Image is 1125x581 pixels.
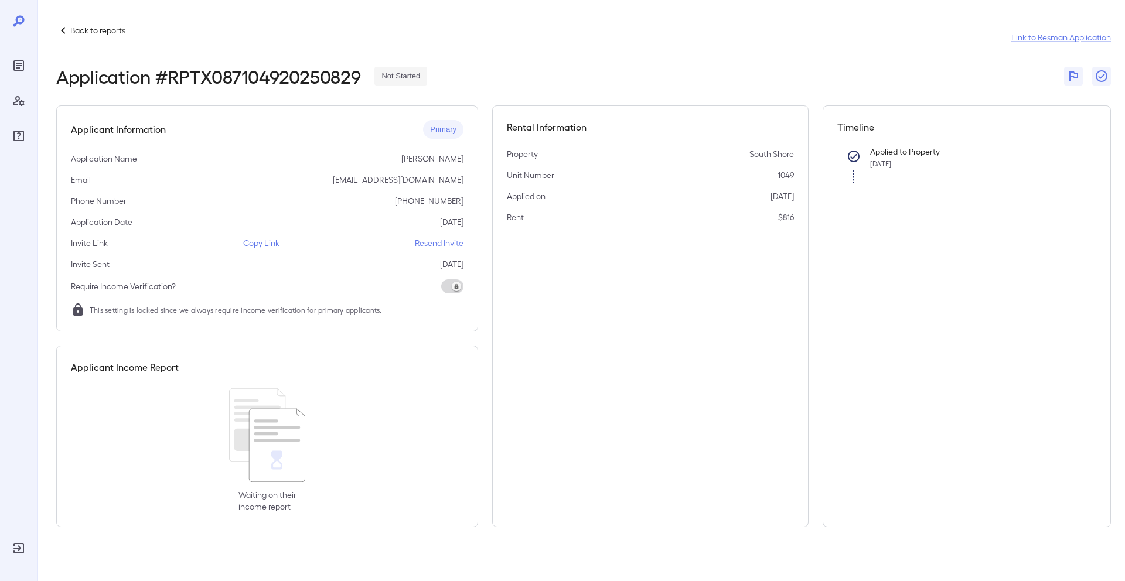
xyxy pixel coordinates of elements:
[71,174,91,186] p: Email
[771,190,794,202] p: [DATE]
[870,146,1078,158] p: Applied to Property
[9,539,28,558] div: Log Out
[507,190,546,202] p: Applied on
[778,169,794,181] p: 1049
[9,91,28,110] div: Manage Users
[1011,32,1111,43] a: Link to Resman Application
[238,489,296,512] p: Waiting on their income report
[415,237,463,249] p: Resend Invite
[90,304,382,316] span: This setting is locked since we always require income verification for primary applicants.
[507,211,524,223] p: Rent
[507,120,794,134] h5: Rental Information
[440,258,463,270] p: [DATE]
[71,237,108,249] p: Invite Link
[1092,67,1111,86] button: Close Report
[71,258,110,270] p: Invite Sent
[1064,67,1083,86] button: Flag Report
[71,195,127,207] p: Phone Number
[56,66,360,87] h2: Application # RPTX087104920250829
[423,124,463,135] span: Primary
[71,153,137,165] p: Application Name
[395,195,463,207] p: [PHONE_NUMBER]
[243,237,279,249] p: Copy Link
[440,216,463,228] p: [DATE]
[507,148,538,160] p: Property
[9,127,28,145] div: FAQ
[507,169,554,181] p: Unit Number
[71,360,179,374] h5: Applicant Income Report
[333,174,463,186] p: [EMAIL_ADDRESS][DOMAIN_NAME]
[71,122,166,136] h5: Applicant Information
[9,56,28,75] div: Reports
[870,159,891,168] span: [DATE]
[374,71,427,82] span: Not Started
[837,120,1096,134] h5: Timeline
[71,281,176,292] p: Require Income Verification?
[71,216,132,228] p: Application Date
[749,148,794,160] p: South Shore
[401,153,463,165] p: [PERSON_NAME]
[778,211,794,223] p: $816
[70,25,125,36] p: Back to reports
